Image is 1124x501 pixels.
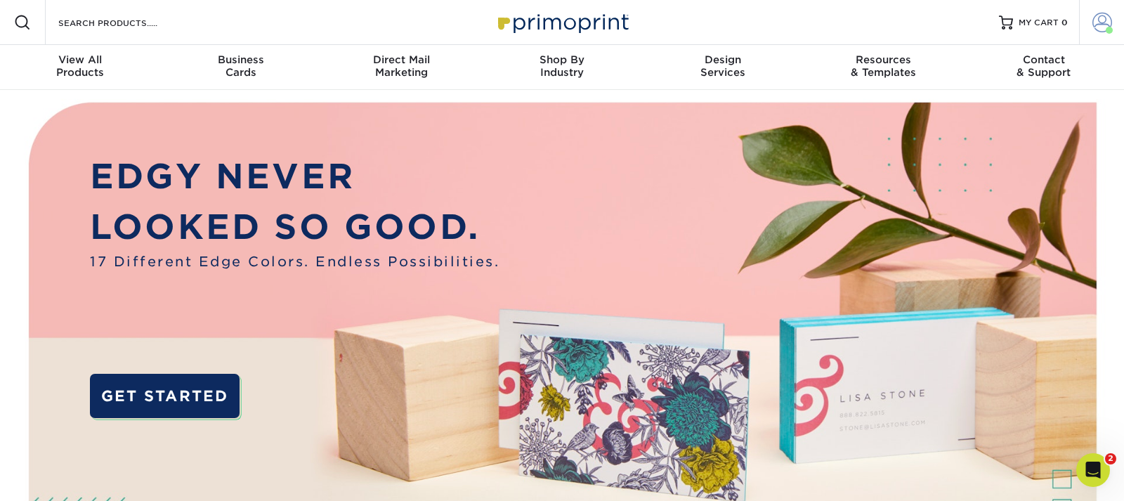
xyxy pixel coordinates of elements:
span: 0 [1061,18,1068,27]
div: Services [642,53,803,79]
a: BusinessCards [161,45,322,90]
input: SEARCH PRODUCTS..... [57,14,194,31]
span: Shop By [482,53,643,66]
div: & Templates [803,53,964,79]
span: 2 [1105,453,1116,464]
div: Cards [161,53,322,79]
span: Contact [963,53,1124,66]
p: LOOKED SO GOOD. [90,202,499,252]
span: Resources [803,53,964,66]
div: Industry [482,53,643,79]
a: Resources& Templates [803,45,964,90]
p: EDGY NEVER [90,151,499,202]
a: GET STARTED [90,374,240,418]
a: Shop ByIndustry [482,45,643,90]
span: Direct Mail [321,53,482,66]
span: Design [642,53,803,66]
img: Primoprint [492,7,632,37]
div: & Support [963,53,1124,79]
span: 17 Different Edge Colors. Endless Possibilities. [90,252,499,273]
iframe: Intercom live chat [1076,453,1110,487]
span: MY CART [1019,17,1059,29]
a: Contact& Support [963,45,1124,90]
a: DesignServices [642,45,803,90]
a: Direct MailMarketing [321,45,482,90]
span: Business [161,53,322,66]
div: Marketing [321,53,482,79]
